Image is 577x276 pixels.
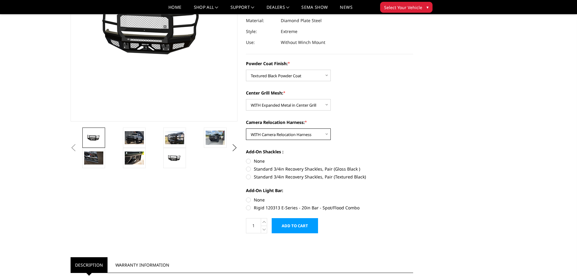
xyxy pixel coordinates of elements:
label: Add-On Shackles : [246,148,413,155]
dt: Style: [246,26,276,37]
label: Standard 3/4in Recovery Shackles, Pair (Textured Black) [246,174,413,180]
label: Powder Coat Finish: [246,60,413,67]
dt: Use: [246,37,276,48]
img: 2017-2022 Ford F250-350 - FT Series - Extreme Front Bumper [165,131,184,144]
button: Select Your Vehicle [380,2,433,13]
label: Standard 3/4in Recovery Shackles, Pair (Gloss Black ) [246,166,413,172]
label: None [246,197,413,203]
img: 2017-2022 Ford F250-350 - FT Series - Extreme Front Bumper [125,131,144,144]
img: 2017-2022 Ford F250-350 - FT Series - Extreme Front Bumper [165,154,184,163]
img: 2017-2022 Ford F250-350 - FT Series - Extreme Front Bumper [84,151,103,164]
iframe: Chat Widget [547,247,577,276]
label: Center Grill Mesh: [246,90,413,96]
label: Rigid 120313 E-Series - 20in Bar - Spot/Flood Combo [246,205,413,211]
button: Previous [69,143,78,152]
a: SEMA Show [301,5,328,14]
dd: Extreme [281,26,297,37]
span: ▾ [426,4,429,10]
button: Next [230,143,239,152]
label: None [246,158,413,164]
dt: Material: [246,15,276,26]
dd: Diamond Plate Steel [281,15,322,26]
a: shop all [194,5,218,14]
a: Home [168,5,181,14]
a: News [340,5,352,14]
img: 2017-2022 Ford F250-350 - FT Series - Extreme Front Bumper [125,151,144,164]
a: Support [230,5,254,14]
img: 2017-2022 Ford F250-350 - FT Series - Extreme Front Bumper [84,133,103,142]
label: Add-On Light Bar: [246,187,413,194]
img: 2017-2022 Ford F250-350 - FT Series - Extreme Front Bumper [206,131,225,145]
a: Dealers [267,5,290,14]
dd: Without Winch Mount [281,37,325,48]
a: Description [71,257,108,273]
a: Warranty Information [111,257,174,273]
span: Select Your Vehicle [384,4,422,11]
label: Camera Relocation Harness: [246,119,413,125]
input: Add to Cart [272,218,318,233]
